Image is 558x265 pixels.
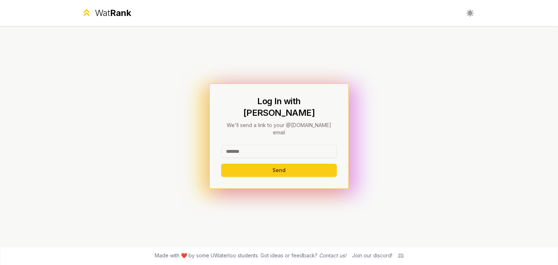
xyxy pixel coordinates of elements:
[221,95,337,119] h1: Log In with [PERSON_NAME]
[221,164,337,177] button: Send
[221,122,337,136] p: We'll send a link to your @[DOMAIN_NAME] email
[319,252,346,258] a: Contact us!
[155,252,346,259] span: Made with ❤️ by some UWaterloo students. Got ideas or feedback?
[81,7,131,19] a: WatRank
[110,8,131,18] span: Rank
[95,7,131,19] div: Wat
[352,252,392,259] div: Join our discord!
